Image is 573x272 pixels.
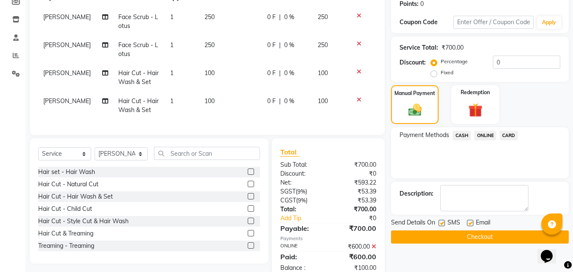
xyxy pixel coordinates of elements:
[453,16,534,29] input: Enter Offer / Coupon Code
[118,97,159,114] span: Hair Cut - Hair Wash & Set
[118,13,158,30] span: Face Scrub - Lotus
[461,89,490,96] label: Redemption
[279,41,281,50] span: |
[328,205,383,214] div: ₹700.00
[274,169,328,178] div: Discount:
[43,97,91,105] span: [PERSON_NAME]
[537,16,561,29] button: Apply
[447,218,460,229] span: SMS
[297,188,305,195] span: 9%
[318,41,328,49] span: 250
[400,131,449,140] span: Payment Methods
[274,187,328,196] div: ( )
[43,41,91,49] span: [PERSON_NAME]
[537,238,565,264] iframe: chat widget
[170,41,173,49] span: 1
[441,69,453,76] label: Fixed
[38,205,92,213] div: Hair Cut - Child Cut
[267,69,276,78] span: 0 F
[474,131,496,140] span: ONLINE
[274,178,328,187] div: Net:
[267,13,276,22] span: 0 F
[298,197,306,204] span: 9%
[274,252,328,262] div: Paid:
[328,187,383,196] div: ₹53.39
[38,241,94,250] div: Treaming - Treaming
[279,13,281,22] span: |
[280,148,300,157] span: Total
[442,43,464,52] div: ₹700.00
[441,58,468,65] label: Percentage
[267,97,276,106] span: 0 F
[38,229,93,238] div: Hair Cut & Treaming
[284,41,294,50] span: 0 %
[328,169,383,178] div: ₹0
[318,13,328,21] span: 250
[476,218,490,229] span: Email
[400,189,433,198] div: Description:
[38,192,113,201] div: Hair Cut - Hair Wash & Set
[394,90,435,97] label: Manual Payment
[318,97,328,105] span: 100
[400,43,438,52] div: Service Total:
[284,69,294,78] span: 0 %
[391,218,435,229] span: Send Details On
[280,196,296,204] span: CGST
[274,223,328,233] div: Payable:
[204,69,215,77] span: 100
[154,147,260,160] input: Search or Scan
[43,69,91,77] span: [PERSON_NAME]
[204,41,215,49] span: 250
[400,18,453,27] div: Coupon Code
[118,41,158,58] span: Face Scrub - Lotus
[464,101,487,119] img: _gift.svg
[328,252,383,262] div: ₹600.00
[118,69,159,86] span: Hair Cut - Hair Wash & Set
[280,188,296,195] span: SGST
[391,230,569,244] button: Checkout
[284,97,294,106] span: 0 %
[204,97,215,105] span: 100
[170,97,173,105] span: 1
[453,131,471,140] span: CASH
[38,217,129,226] div: Hair Cut - Style Cut & Hair Wash
[404,102,426,118] img: _cash.svg
[280,235,376,242] div: Payments
[318,69,328,77] span: 100
[274,214,337,223] a: Add Tip
[328,242,383,251] div: ₹600.00
[274,242,328,251] div: ONLINE
[328,223,383,233] div: ₹700.00
[274,160,328,169] div: Sub Total:
[500,131,518,140] span: CARD
[267,41,276,50] span: 0 F
[328,178,383,187] div: ₹593.22
[284,13,294,22] span: 0 %
[279,69,281,78] span: |
[170,13,173,21] span: 1
[38,168,95,177] div: Hair set - Hair Wash
[400,58,426,67] div: Discount:
[274,205,328,214] div: Total:
[38,180,98,189] div: Hair Cut - Natural Cut
[170,69,173,77] span: 1
[328,196,383,205] div: ₹53.39
[204,13,215,21] span: 250
[43,13,91,21] span: [PERSON_NAME]
[338,214,383,223] div: ₹0
[279,97,281,106] span: |
[328,160,383,169] div: ₹700.00
[274,196,328,205] div: ( )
